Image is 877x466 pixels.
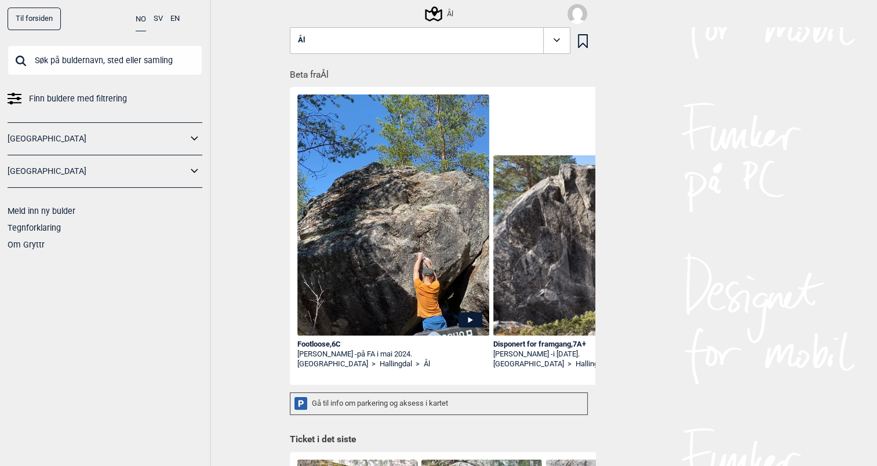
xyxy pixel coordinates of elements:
[8,163,187,180] a: [GEOGRAPHIC_DATA]
[297,94,490,436] img: Kristoffer pa Footloose
[553,349,580,358] span: i [DATE].
[372,359,376,369] span: >
[297,340,490,349] div: Footloose , 6C
[576,359,608,369] a: Hallingdal
[298,36,305,45] span: Ål
[8,130,187,147] a: [GEOGRAPHIC_DATA]
[290,61,595,82] h1: Beta fra Ål
[170,8,180,30] button: EN
[8,240,45,249] a: Om Gryttr
[493,155,686,336] img: Daniel pa Disponert for framgang
[8,45,202,75] input: Søk på buldernavn, sted eller samling
[8,206,75,216] a: Meld inn ny bulder
[567,4,587,24] img: User fallback1
[290,434,588,446] h1: Ticket i det siste
[154,8,163,30] button: SV
[380,359,412,369] a: Hallingdal
[8,223,61,232] a: Tegnforklaring
[493,340,686,349] div: Disponert for framgang , 7A+
[427,7,453,21] div: Ål
[357,349,412,358] span: på FA i mai 2024.
[416,359,420,369] span: >
[8,8,61,30] a: Til forsiden
[136,8,146,31] button: NO
[297,349,490,359] div: [PERSON_NAME] -
[29,90,127,107] span: Finn buldere med filtrering
[290,392,588,415] div: Gå til info om parkering og aksess i kartet
[493,349,686,359] div: [PERSON_NAME] -
[297,359,368,369] a: [GEOGRAPHIC_DATA]
[424,359,430,369] a: Ål
[290,27,570,54] button: Ål
[8,90,202,107] a: Finn buldere med filtrering
[567,359,572,369] span: >
[493,359,564,369] a: [GEOGRAPHIC_DATA]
